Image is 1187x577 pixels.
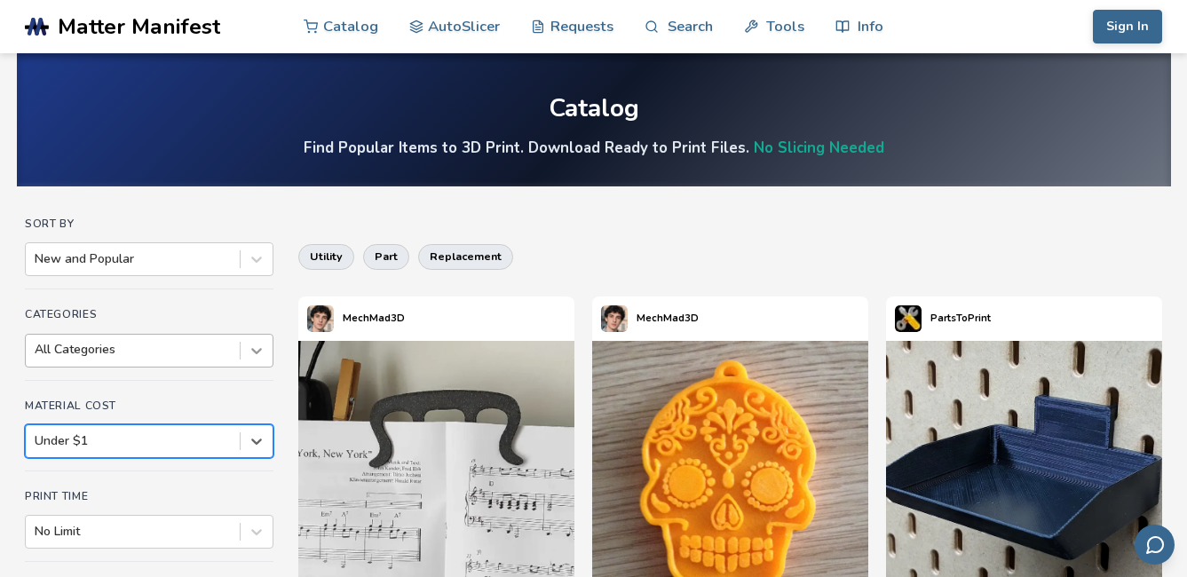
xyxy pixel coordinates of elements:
[25,217,273,230] h4: Sort By
[363,244,409,269] button: part
[298,244,354,269] button: utility
[25,308,273,320] h4: Categories
[25,399,273,412] h4: Material Cost
[601,305,628,332] img: MechMad3D's profile
[637,309,699,328] p: MechMad3D
[58,14,220,39] span: Matter Manifest
[592,296,708,341] a: MechMad3D's profileMechMad3D
[930,309,991,328] p: PartsToPrint
[307,305,334,332] img: MechMad3D's profile
[1135,525,1175,565] button: Send feedback via email
[895,305,922,332] img: PartsToPrint's profile
[35,252,38,266] input: New and Popular
[886,296,1000,341] a: PartsToPrint's profilePartsToPrint
[298,296,414,341] a: MechMad3D's profileMechMad3D
[418,244,513,269] button: replacement
[754,138,884,158] a: No Slicing Needed
[343,309,405,328] p: MechMad3D
[35,343,38,357] input: All Categories
[304,138,884,158] h4: Find Popular Items to 3D Print. Download Ready to Print Files.
[35,525,38,539] input: No Limit
[549,95,639,123] div: Catalog
[1093,10,1162,43] button: Sign In
[25,490,273,502] h4: Print Time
